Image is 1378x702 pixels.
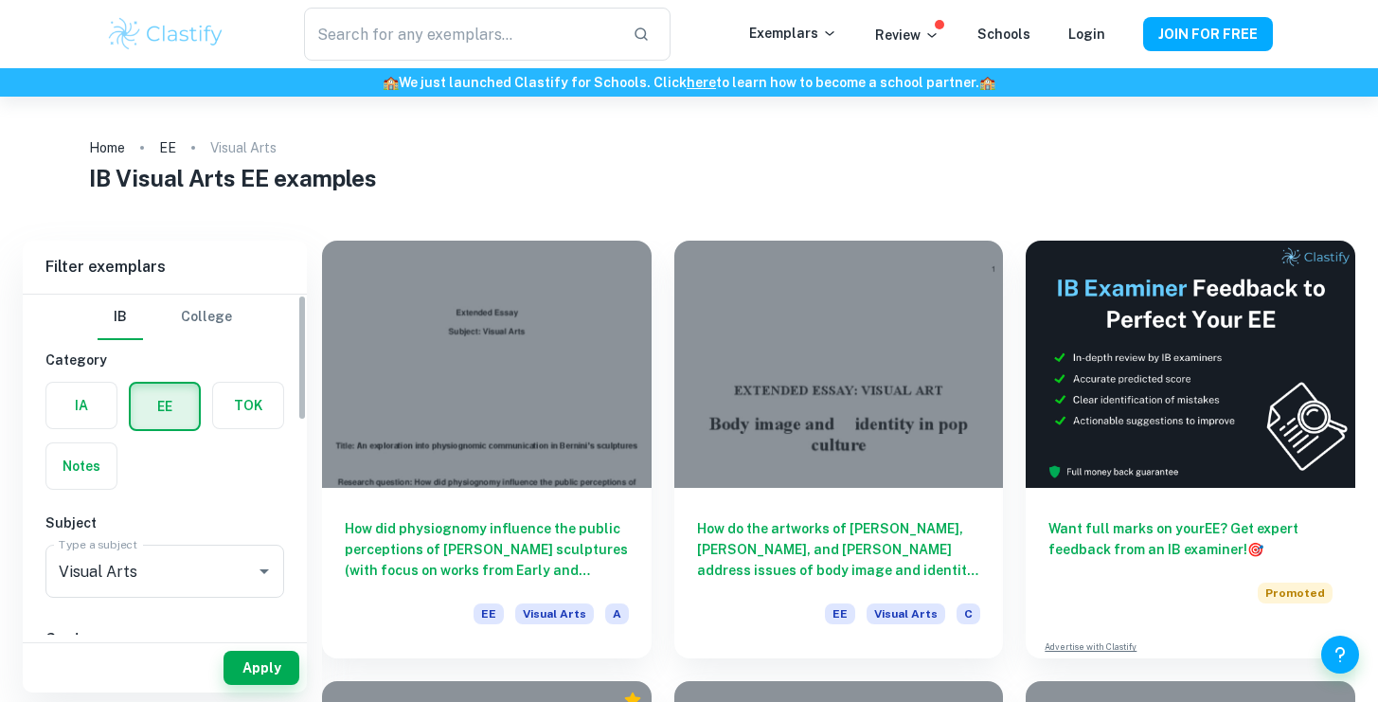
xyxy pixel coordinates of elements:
h1: IB Visual Arts EE examples [89,161,1288,195]
span: EE [825,603,855,624]
p: Visual Arts [210,137,277,158]
img: Clastify logo [106,15,226,53]
a: EE [159,135,176,161]
h6: Want full marks on your EE ? Get expert feedback from an IB examiner! [1048,518,1333,560]
label: Type a subject [59,536,137,552]
h6: How do the artworks of [PERSON_NAME], [PERSON_NAME], and [PERSON_NAME] address issues of body ima... [697,518,981,581]
a: Advertise with Clastify [1045,640,1136,654]
span: C [957,603,980,624]
button: TOK [213,383,283,428]
a: here [687,75,716,90]
h6: Filter exemplars [23,241,307,294]
h6: Subject [45,513,284,533]
a: Want full marks on yourEE? Get expert feedback from an IB examiner!PromotedAdvertise with Clastify [1026,241,1355,658]
span: EE [474,603,504,624]
span: 🏫 [979,75,995,90]
span: Visual Arts [867,603,945,624]
button: Notes [46,443,116,489]
a: Login [1068,27,1105,42]
p: Exemplars [749,23,837,44]
button: Open [251,558,277,585]
a: How did physiognomy influence the public perceptions of [PERSON_NAME] sculptures (with focus on w... [322,241,652,658]
span: A [605,603,629,624]
a: Home [89,135,125,161]
img: Thumbnail [1026,241,1355,488]
button: EE [131,384,199,429]
span: 🎯 [1247,542,1263,557]
h6: Category [45,350,284,370]
div: Filter type choice [98,295,232,340]
button: College [181,295,232,340]
button: Apply [224,651,299,685]
a: Schools [977,27,1030,42]
h6: How did physiognomy influence the public perceptions of [PERSON_NAME] sculptures (with focus on w... [345,518,629,581]
p: Review [875,25,940,45]
button: IB [98,295,143,340]
button: JOIN FOR FREE [1143,17,1273,51]
span: Promoted [1258,583,1333,603]
span: 🏫 [383,75,399,90]
h6: Grade [45,628,284,649]
input: Search for any exemplars... [304,8,617,61]
button: IA [46,383,116,428]
button: Help and Feedback [1321,636,1359,674]
span: Visual Arts [515,603,594,624]
h6: We just launched Clastify for Schools. Click to learn how to become a school partner. [4,72,1374,93]
a: How do the artworks of [PERSON_NAME], [PERSON_NAME], and [PERSON_NAME] address issues of body ima... [674,241,1004,658]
